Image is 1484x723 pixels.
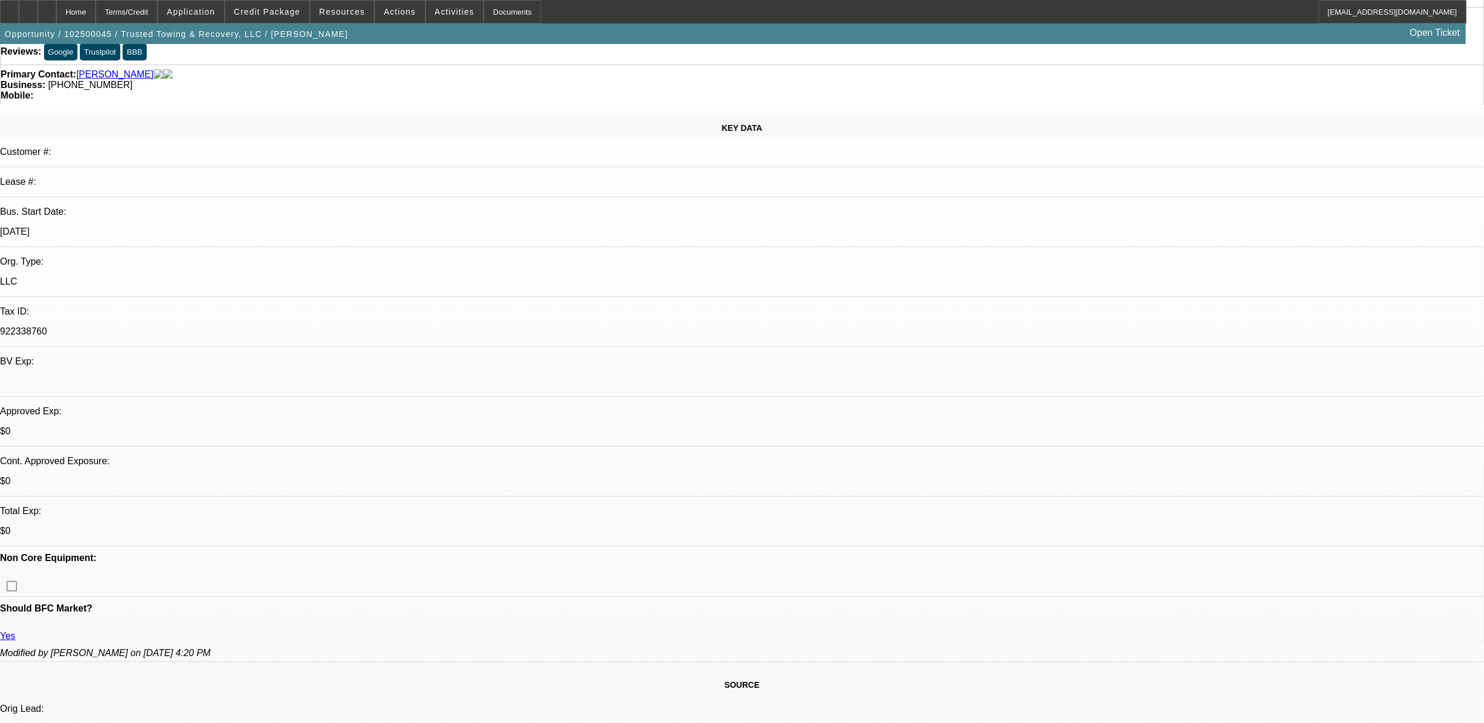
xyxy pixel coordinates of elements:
[725,680,760,690] span: SOURCE
[44,43,77,60] button: Google
[5,29,348,39] span: Opportunity / 102500045 / Trusted Towing & Recovery, LLC / [PERSON_NAME]
[384,7,416,16] span: Actions
[234,7,300,16] span: Credit Package
[158,1,224,23] button: Application
[1,46,41,56] strong: Reviews:
[123,43,147,60] button: BBB
[722,123,762,133] span: KEY DATA
[163,69,173,80] img: linkedin-icon.png
[225,1,309,23] button: Credit Package
[1,80,45,90] strong: Business:
[167,7,215,16] span: Application
[1405,23,1465,43] a: Open Ticket
[375,1,425,23] button: Actions
[1,69,76,80] strong: Primary Contact:
[1,90,33,100] strong: Mobile:
[48,80,133,90] span: [PHONE_NUMBER]
[154,69,163,80] img: facebook-icon.png
[319,7,365,16] span: Resources
[310,1,374,23] button: Resources
[80,43,120,60] button: Trustpilot
[426,1,484,23] button: Activities
[76,69,154,80] a: [PERSON_NAME]
[435,7,475,16] span: Activities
